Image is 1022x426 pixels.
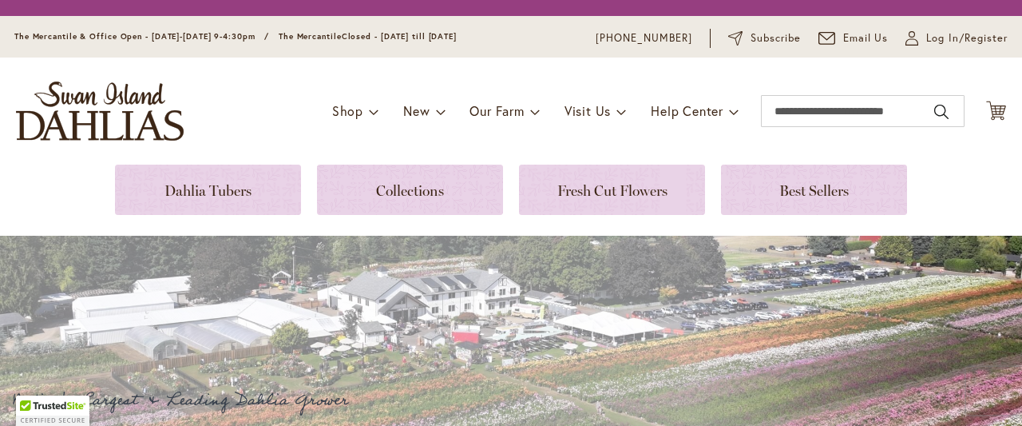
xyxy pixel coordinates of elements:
span: Visit Us [564,102,611,119]
a: store logo [16,82,184,141]
span: Closed - [DATE] till [DATE] [342,31,457,42]
button: Search [934,99,949,125]
span: Our Farm [469,102,524,119]
span: Subscribe [751,30,801,46]
a: [PHONE_NUMBER] [596,30,692,46]
a: Log In/Register [905,30,1008,46]
p: Nation's Largest & Leading Dahlia Grower [12,388,451,414]
span: The Mercantile & Office Open - [DATE]-[DATE] 9-4:30pm / The Mercantile [14,31,342,42]
span: Email Us [843,30,889,46]
span: New [403,102,430,119]
a: Email Us [818,30,889,46]
span: Shop [332,102,363,119]
a: Subscribe [728,30,801,46]
span: Help Center [651,102,723,119]
span: Log In/Register [926,30,1008,46]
